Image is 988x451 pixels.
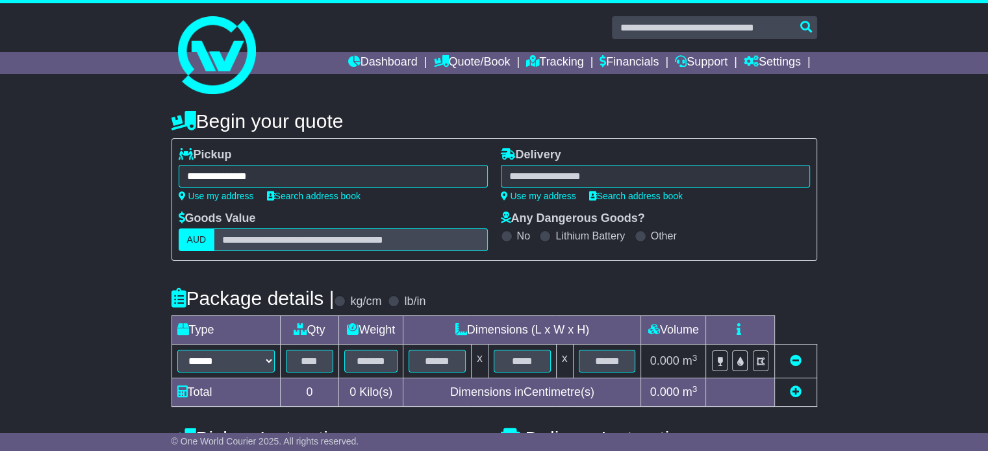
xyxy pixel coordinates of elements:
td: Total [171,378,280,407]
td: x [556,345,573,378]
label: Goods Value [179,212,256,226]
span: m [683,354,698,367]
sup: 3 [692,353,698,363]
h4: Delivery Instructions [501,428,817,449]
td: Volume [641,316,706,345]
a: Financials [600,52,659,74]
a: Use my address [501,191,576,201]
label: Any Dangerous Goods? [501,212,645,226]
a: Use my address [179,191,254,201]
a: Settings [744,52,801,74]
span: © One World Courier 2025. All rights reserved. [171,436,359,446]
td: 0 [280,378,339,407]
td: Kilo(s) [339,378,403,407]
label: Lithium Battery [555,230,625,242]
td: x [471,345,488,378]
label: kg/cm [350,295,381,309]
label: AUD [179,228,215,251]
td: Dimensions (L x W x H) [403,316,641,345]
td: Weight [339,316,403,345]
span: 0.000 [650,354,679,367]
a: Search address book [589,191,683,201]
label: Pickup [179,148,232,162]
label: lb/in [404,295,425,309]
td: Dimensions in Centimetre(s) [403,378,641,407]
span: m [683,385,698,398]
a: Support [675,52,728,74]
a: Dashboard [348,52,418,74]
span: 0.000 [650,385,679,398]
a: Add new item [790,385,802,398]
h4: Begin your quote [171,110,817,132]
h4: Pickup Instructions [171,428,488,449]
td: Qty [280,316,339,345]
a: Remove this item [790,354,802,367]
a: Tracking [526,52,583,74]
a: Quote/Book [433,52,510,74]
label: Other [651,230,677,242]
label: Delivery [501,148,561,162]
h4: Package details | [171,287,335,309]
a: Search address book [267,191,361,201]
sup: 3 [692,384,698,394]
span: 0 [349,385,356,398]
label: No [517,230,530,242]
td: Type [171,316,280,345]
